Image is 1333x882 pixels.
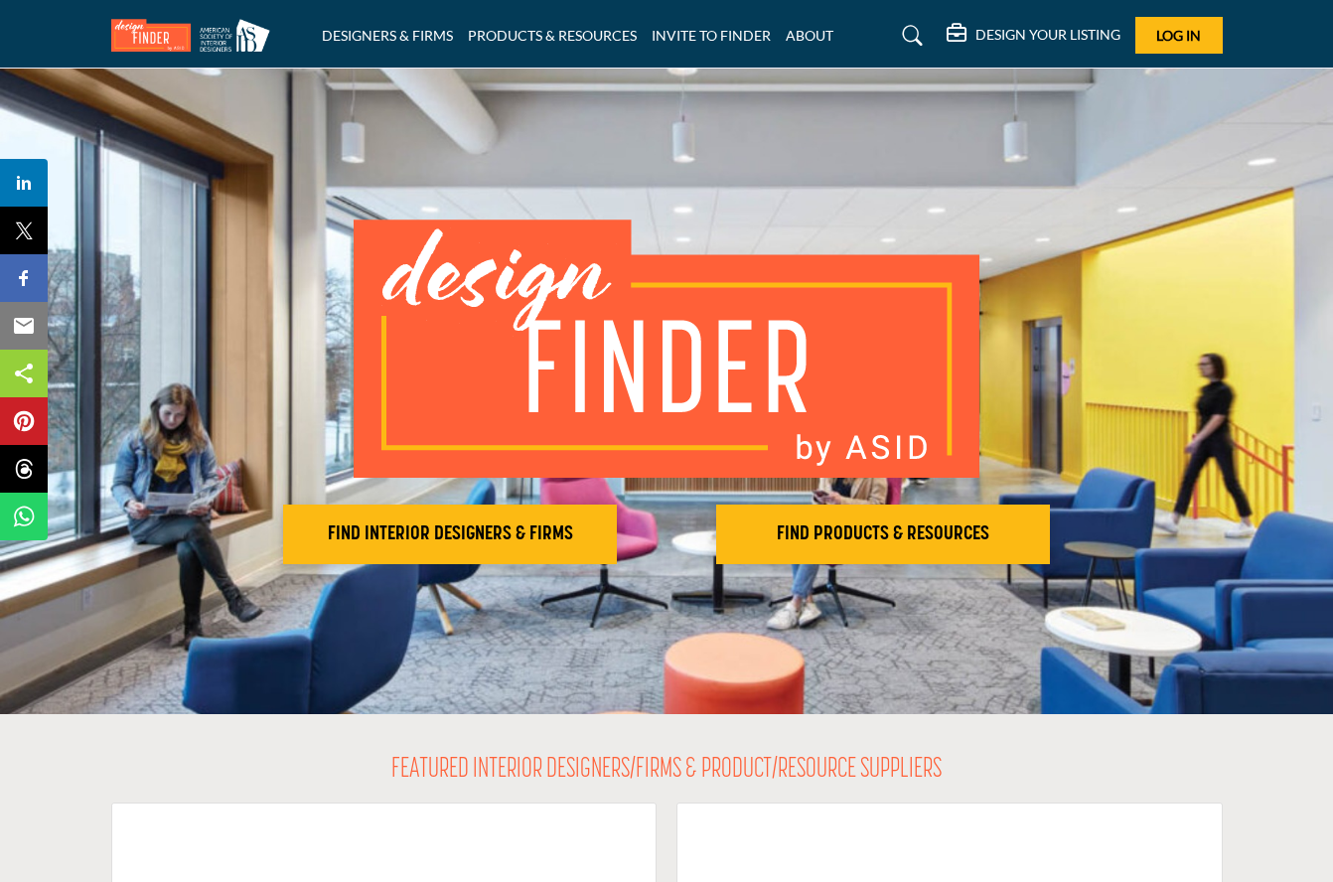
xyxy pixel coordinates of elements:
[722,522,1044,546] h2: FIND PRODUCTS & RESOURCES
[975,26,1120,44] h5: DESIGN YOUR LISTING
[283,505,617,564] button: FIND INTERIOR DESIGNERS & FIRMS
[468,27,637,44] a: PRODUCTS & RESOURCES
[354,220,979,478] img: image
[322,27,453,44] a: DESIGNERS & FIRMS
[1156,27,1201,44] span: Log In
[786,27,833,44] a: ABOUT
[289,522,611,546] h2: FIND INTERIOR DESIGNERS & FIRMS
[652,27,771,44] a: INVITE TO FINDER
[947,24,1120,48] div: DESIGN YOUR LISTING
[391,754,942,788] h2: FEATURED INTERIOR DESIGNERS/FIRMS & PRODUCT/RESOURCE SUPPLIERS
[111,19,280,52] img: Site Logo
[716,505,1050,564] button: FIND PRODUCTS & RESOURCES
[1135,17,1223,54] button: Log In
[883,20,936,52] a: Search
